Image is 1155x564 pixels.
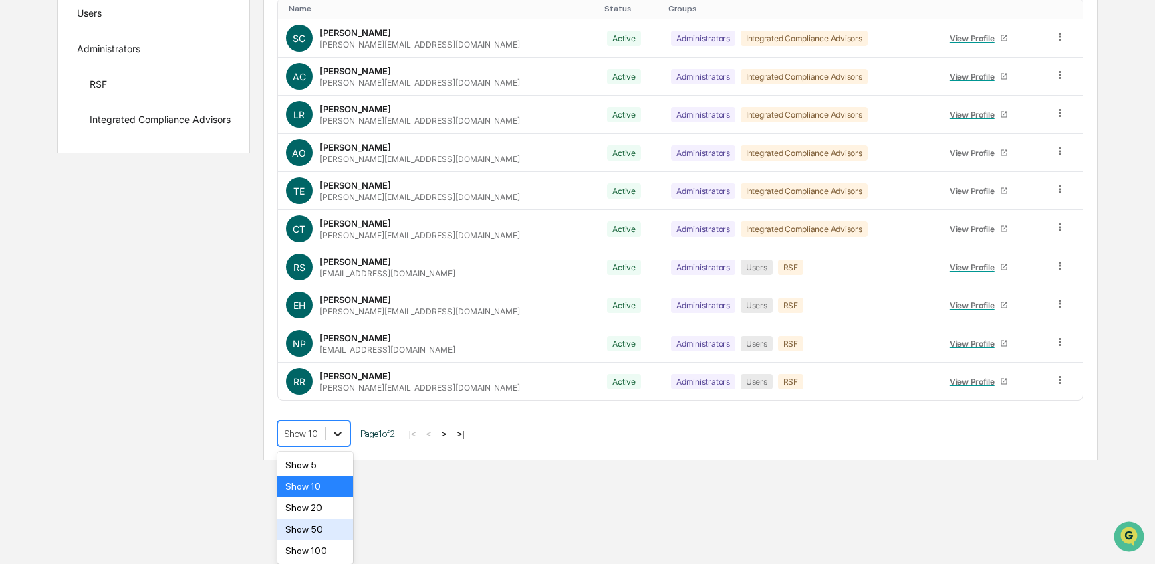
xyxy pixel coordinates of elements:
[90,114,231,130] div: Integrated Compliance Advisors
[227,106,243,122] button: Start new chat
[607,336,641,351] div: Active
[13,102,37,126] img: 1746055101610-c473b297-6a78-478c-a979-82029cc54cd1
[950,262,1000,272] div: View Profile
[319,39,520,50] div: [PERSON_NAME][EMAIL_ADDRESS][DOMAIN_NAME]
[289,4,594,13] div: Toggle SortBy
[110,169,166,182] span: Attestations
[405,428,420,440] button: |<
[319,294,391,305] div: [PERSON_NAME]
[741,221,868,237] div: Integrated Compliance Advisors
[607,183,641,199] div: Active
[319,192,520,202] div: [PERSON_NAME][EMAIL_ADDRESS][DOMAIN_NAME]
[607,374,641,389] div: Active
[97,170,108,181] div: 🗄️
[944,66,1013,87] a: View Profile
[133,227,162,237] span: Pylon
[293,262,305,273] span: RS
[671,145,735,161] div: Administrators
[13,195,24,206] div: 🔎
[671,69,735,84] div: Administrators
[77,7,102,23] div: Users
[741,183,868,199] div: Integrated Compliance Advisors
[319,230,520,240] div: [PERSON_NAME][EMAIL_ADDRESS][DOMAIN_NAME]
[607,107,641,122] div: Active
[950,110,1000,120] div: View Profile
[671,31,735,46] div: Administrators
[13,28,243,50] p: How can we help?
[90,78,107,94] div: RSF
[778,336,803,351] div: RSF
[778,260,803,275] div: RSF
[319,78,520,88] div: [PERSON_NAME][EMAIL_ADDRESS][DOMAIN_NAME]
[319,256,391,267] div: [PERSON_NAME]
[422,428,436,440] button: <
[668,4,930,13] div: Toggle SortBy
[319,345,455,355] div: [EMAIL_ADDRESS][DOMAIN_NAME]
[671,336,735,351] div: Administrators
[741,298,773,313] div: Users
[319,180,391,191] div: [PERSON_NAME]
[319,27,391,38] div: [PERSON_NAME]
[950,148,1000,158] div: View Profile
[1112,520,1148,556] iframe: Open customer support
[293,300,305,311] span: EH
[671,107,735,122] div: Administrators
[453,428,468,440] button: >|
[944,371,1013,392] a: View Profile
[13,170,24,181] div: 🖐️
[277,454,353,476] div: Show 5
[741,107,868,122] div: Integrated Compliance Advisors
[944,143,1013,163] a: View Profile
[319,333,391,343] div: [PERSON_NAME]
[950,224,1000,234] div: View Profile
[741,260,773,275] div: Users
[950,186,1000,196] div: View Profile
[319,268,455,278] div: [EMAIL_ADDRESS][DOMAIN_NAME]
[741,69,868,84] div: Integrated Compliance Advisors
[950,72,1000,82] div: View Profile
[778,298,803,313] div: RSF
[293,33,305,44] span: SC
[944,333,1013,354] a: View Profile
[94,226,162,237] a: Powered byPylon
[944,295,1013,316] a: View Profile
[277,476,353,497] div: Show 10
[319,218,391,229] div: [PERSON_NAME]
[741,336,773,351] div: Users
[950,33,1000,43] div: View Profile
[671,221,735,237] div: Administrators
[293,338,306,349] span: NP
[944,181,1013,201] a: View Profile
[950,377,1000,387] div: View Profile
[293,376,305,387] span: RR
[319,306,520,316] div: [PERSON_NAME][EMAIL_ADDRESS][DOMAIN_NAME]
[607,145,641,161] div: Active
[45,102,219,116] div: Start new chat
[944,219,1013,240] a: View Profile
[1057,4,1077,13] div: Toggle SortBy
[292,147,306,159] span: AO
[438,428,451,440] button: >
[319,371,391,381] div: [PERSON_NAME]
[607,221,641,237] div: Active
[293,223,305,235] span: CT
[293,109,305,120] span: LR
[319,66,391,76] div: [PERSON_NAME]
[950,300,1000,310] div: View Profile
[741,145,868,161] div: Integrated Compliance Advisors
[607,31,641,46] div: Active
[319,154,520,164] div: [PERSON_NAME][EMAIL_ADDRESS][DOMAIN_NAME]
[77,43,140,59] div: Administrators
[671,374,735,389] div: Administrators
[27,169,86,182] span: Preclearance
[27,194,84,207] span: Data Lookup
[293,185,305,197] span: TE
[607,260,641,275] div: Active
[671,298,735,313] div: Administrators
[319,383,520,393] div: [PERSON_NAME][EMAIL_ADDRESS][DOMAIN_NAME]
[944,28,1013,49] a: View Profile
[950,339,1000,349] div: View Profile
[92,163,171,187] a: 🗄️Attestations
[8,189,90,213] a: 🔎Data Lookup
[741,31,868,46] div: Integrated Compliance Advisors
